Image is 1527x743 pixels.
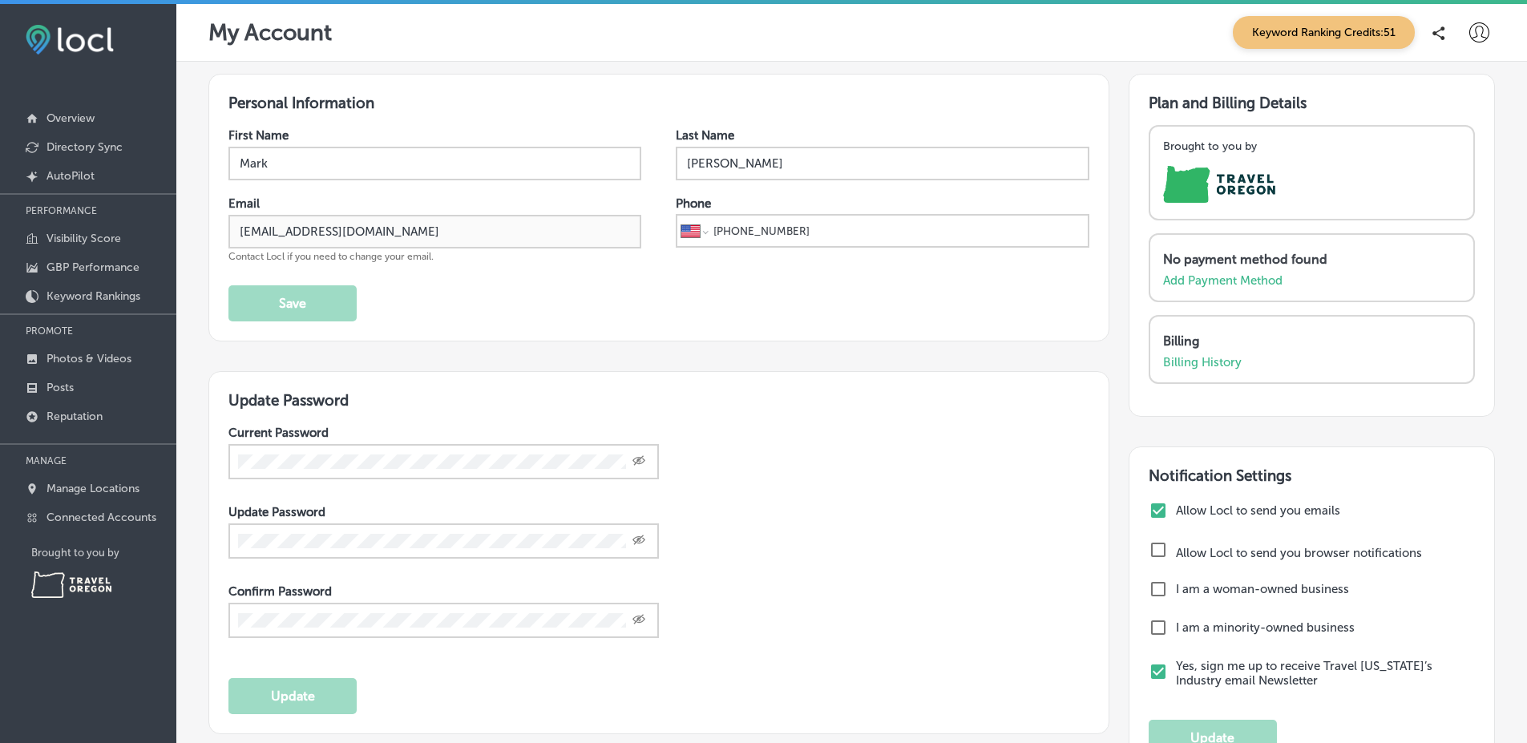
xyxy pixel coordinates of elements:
span: Toggle password visibility [632,534,645,548]
input: Enter Email [228,215,641,248]
p: Brought to you by [31,547,176,559]
img: Travel Oregon [31,571,111,598]
p: Directory Sync [46,140,123,154]
input: Enter Last Name [676,147,1089,180]
h3: Update Password [228,391,1089,410]
p: GBP Performance [46,260,139,274]
button: Update [228,678,357,714]
label: Phone [676,196,711,211]
label: First Name [228,128,289,143]
label: Current Password [228,426,329,440]
button: Save [228,285,357,321]
p: AutoPilot [46,169,95,183]
p: Reputation [46,410,103,423]
label: Allow Locl to send you browser notifications [1176,546,1422,560]
p: Connected Accounts [46,511,156,524]
p: My Account [208,19,332,46]
span: Contact Locl if you need to change your email. [228,251,434,262]
label: Update Password [228,505,325,519]
h3: Plan and Billing Details [1149,94,1476,112]
p: Overview [46,111,95,125]
h3: Personal Information [228,94,1089,112]
label: Allow Locl to send you emails [1176,503,1472,518]
p: Posts [46,381,74,394]
label: Last Name [676,128,734,143]
input: Enter First Name [228,147,641,180]
p: Brought to you by [1163,139,1461,153]
p: No payment method found [1163,252,1453,267]
a: Add Payment Method [1163,273,1283,288]
p: Visibility Score [46,232,121,245]
span: Keyword Ranking Credits: 51 [1233,16,1415,49]
label: I am a minority-owned business [1176,620,1472,635]
p: Photos & Videos [46,352,131,365]
p: Keyword Rankings [46,289,140,303]
label: Confirm Password [228,584,332,599]
p: Manage Locations [46,482,139,495]
input: Phone number [712,216,1084,246]
p: Billing [1163,333,1453,349]
span: Toggle password visibility [632,454,645,469]
h3: Notification Settings [1149,466,1476,485]
img: Travel Oregon [1163,166,1275,203]
a: Billing History [1163,355,1242,369]
img: fda3e92497d09a02dc62c9cd864e3231.png [26,25,114,55]
label: Yes, sign me up to receive Travel [US_STATE]’s Industry email Newsletter [1176,659,1472,688]
span: Toggle password visibility [632,613,645,628]
label: I am a woman-owned business [1176,582,1472,596]
label: Email [228,196,260,211]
